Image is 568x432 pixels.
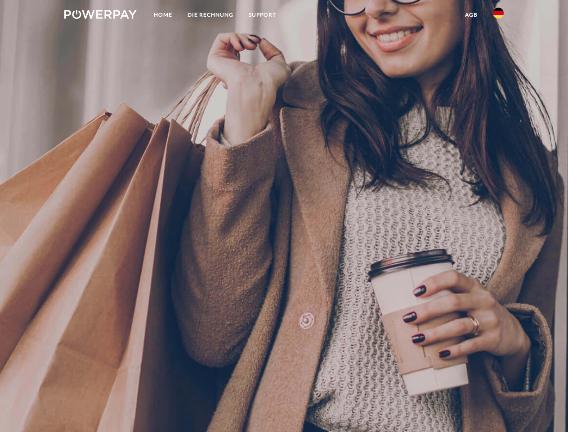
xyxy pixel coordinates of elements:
[493,8,504,18] img: de
[146,7,180,23] a: Home
[241,7,284,23] a: SUPPORT
[457,7,485,23] a: agb
[180,7,241,23] a: DIE RECHNUNG
[64,10,137,19] img: logo-powerpay-white.svg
